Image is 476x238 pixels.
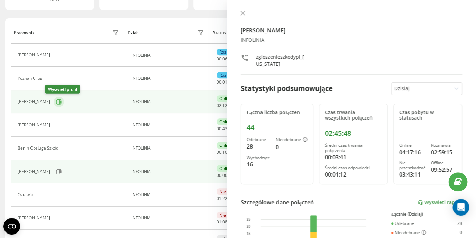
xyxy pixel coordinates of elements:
div: Średni czas odpowiedzi [325,165,382,170]
div: Status [213,30,226,35]
div: Łącznie (Dzisiaj) [391,212,462,217]
div: Szczegółowe dane połączeń [241,198,314,207]
span: 01 [217,219,221,225]
div: Czas pobytu w statusach [399,110,456,121]
div: Wychodzące [247,155,270,160]
div: Nie przeszkadzać [399,161,425,171]
div: Poznan Clios [18,76,44,81]
div: Nie przeszkadzać [217,188,256,195]
span: 10 [222,149,227,155]
div: : : [217,57,233,61]
div: 00:01:12 [325,170,382,179]
text: 20 [247,225,251,228]
div: Pracownik [14,30,35,35]
div: Online [217,95,235,102]
div: Berlin Obsługa Szkód [18,146,60,151]
div: INFOLINIA [131,216,206,220]
div: 28 [457,221,462,226]
span: 06 [222,56,227,62]
div: 02:45:48 [325,129,382,137]
div: Online [217,118,235,125]
div: INFOLINIA [131,76,206,81]
div: 00:03:41 [325,153,382,161]
div: Odebrane [391,221,414,226]
div: Dział [128,30,137,35]
div: Offline [431,161,456,165]
div: Łączna liczba połączeń [247,110,308,115]
div: Online [399,143,425,148]
div: [PERSON_NAME] [18,169,52,174]
div: Czas trwania wszystkich połączeń [325,110,382,121]
div: Wyświetl profil [45,85,80,94]
div: Online [217,165,235,172]
span: 06 [222,172,227,178]
span: 00 [217,149,221,155]
span: 12 [222,103,227,108]
button: Open CMP widget [3,218,20,235]
div: 03:43:11 [399,170,425,179]
div: 0 [460,230,462,236]
span: 00 [217,126,221,132]
div: [PERSON_NAME] [18,216,52,220]
text: 25 [247,218,251,221]
span: 01 [217,196,221,201]
span: 22 [222,196,227,201]
span: 00 [217,79,221,85]
div: INFOLINIA [131,169,206,174]
div: Statystyki podsumowujące [241,83,333,94]
span: 02 [217,103,221,108]
div: [PERSON_NAME] [18,123,52,127]
div: : : [217,173,233,178]
div: Nieodebrane [391,230,426,236]
div: INFOLINIA [131,123,206,127]
div: Online [217,142,235,149]
span: 00 [217,172,221,178]
div: : : [217,103,233,108]
div: INFOLINIA [241,37,462,43]
div: : : [217,196,233,201]
div: INFOLINIA [131,99,206,104]
div: INFOLINIA [131,53,206,58]
div: 16 [247,160,270,169]
div: 28 [247,142,270,151]
div: 44 [247,123,308,132]
div: INFOLINIA [131,192,206,197]
div: : : [217,80,233,85]
div: 09:52:57 [431,165,456,174]
div: [PERSON_NAME] [18,53,52,57]
span: 43 [222,126,227,132]
div: zgloszenieszkodypl_[US_STATE] [256,54,305,67]
span: 00 [217,56,221,62]
div: Open Intercom Messenger [452,199,469,216]
span: 08 [222,219,227,225]
div: Oktawia [18,192,35,197]
div: : : [217,126,233,131]
div: [PERSON_NAME] [18,99,52,104]
div: INFOLINIA [131,146,206,151]
text: 15 [247,232,251,236]
div: Nie przeszkadzać [217,212,256,218]
div: Rozmawia [217,72,242,78]
div: Odebrane [247,137,270,142]
div: 02:59:15 [431,148,456,156]
div: Rozmawia [431,143,456,148]
div: 0 [276,143,308,151]
div: : : [217,220,233,225]
div: Nieodebrane [276,137,308,143]
h4: [PERSON_NAME] [241,26,462,35]
a: Wyświetl raport [418,200,462,206]
span: 01 [222,79,227,85]
div: Średni czas trwania połączenia [325,143,382,153]
div: Rozmawia [217,49,242,55]
div: 04:17:16 [399,148,425,156]
div: : : [217,150,233,155]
